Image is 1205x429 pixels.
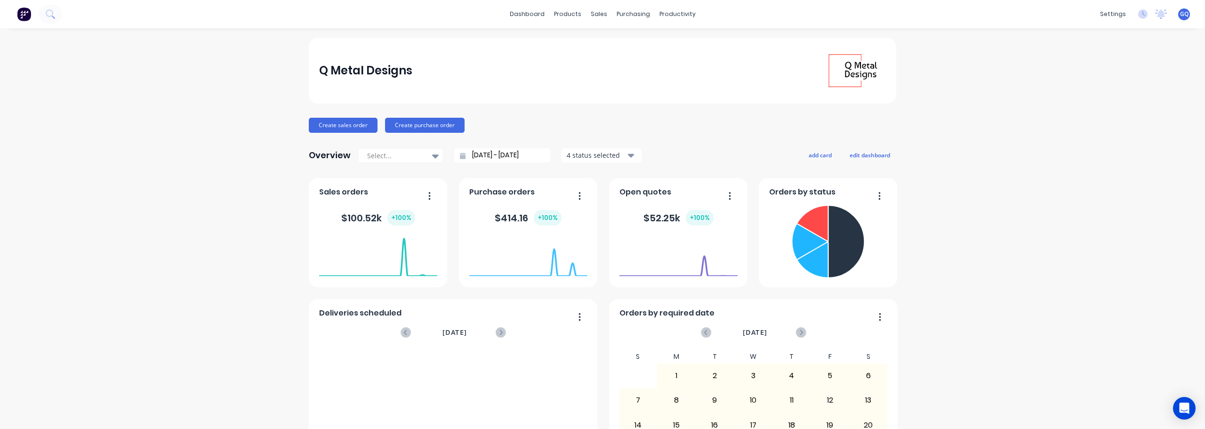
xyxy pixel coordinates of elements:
div: 11 [773,389,811,412]
div: 7 [619,389,657,412]
div: Open Intercom Messenger [1173,397,1196,420]
div: productivity [655,7,700,21]
div: 5 [811,364,849,388]
div: T [772,350,811,364]
div: 12 [811,389,849,412]
div: F [811,350,849,364]
span: Deliveries scheduled [319,308,402,319]
div: + 100 % [686,210,714,226]
button: Create purchase order [385,118,465,133]
div: Overview [309,146,351,165]
span: Open quotes [619,186,671,198]
div: Q Metal Designs [319,61,412,80]
div: S [849,350,888,364]
button: add card [803,149,838,161]
button: edit dashboard [843,149,896,161]
span: Orders by status [769,186,835,198]
span: [DATE] [743,327,767,338]
div: + 100 % [387,210,415,226]
div: 13 [850,389,887,412]
div: T [696,350,734,364]
div: 3 [734,364,772,388]
button: Create sales order [309,118,378,133]
span: [DATE] [442,327,467,338]
div: $ 100.52k [341,210,415,226]
div: 2 [696,364,734,388]
button: 4 status selected [562,148,642,162]
div: purchasing [612,7,655,21]
div: sales [586,7,612,21]
div: 10 [734,389,772,412]
div: S [619,350,658,364]
div: 8 [658,389,695,412]
div: 1 [658,364,695,388]
div: settings [1095,7,1131,21]
a: dashboard [505,7,549,21]
div: 9 [696,389,734,412]
div: + 100 % [534,210,562,226]
div: 6 [850,364,887,388]
span: Sales orders [319,186,368,198]
div: 4 status selected [567,150,626,160]
img: Factory [17,7,31,21]
span: Orders by required date [619,308,715,319]
span: GQ [1180,10,1189,18]
div: $ 52.25k [643,210,714,226]
div: products [549,7,586,21]
div: 4 [773,364,811,388]
span: Purchase orders [469,186,535,198]
div: M [657,350,696,364]
div: $ 414.16 [495,210,562,226]
div: W [734,350,772,364]
img: Q Metal Designs [820,38,886,104]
